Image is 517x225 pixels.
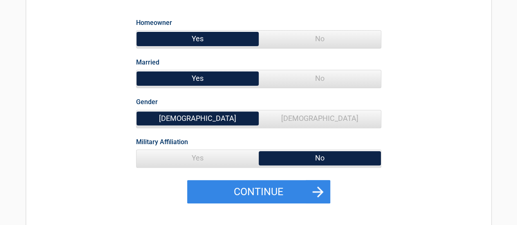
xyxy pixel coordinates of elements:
[136,57,159,68] label: Married
[259,70,381,87] span: No
[259,150,381,166] span: No
[137,150,259,166] span: Yes
[137,70,259,87] span: Yes
[137,31,259,47] span: Yes
[136,136,188,147] label: Military Affiliation
[136,17,172,28] label: Homeowner
[137,110,259,127] span: [DEMOGRAPHIC_DATA]
[259,110,381,127] span: [DEMOGRAPHIC_DATA]
[259,31,381,47] span: No
[136,96,158,107] label: Gender
[187,180,330,204] button: Continue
